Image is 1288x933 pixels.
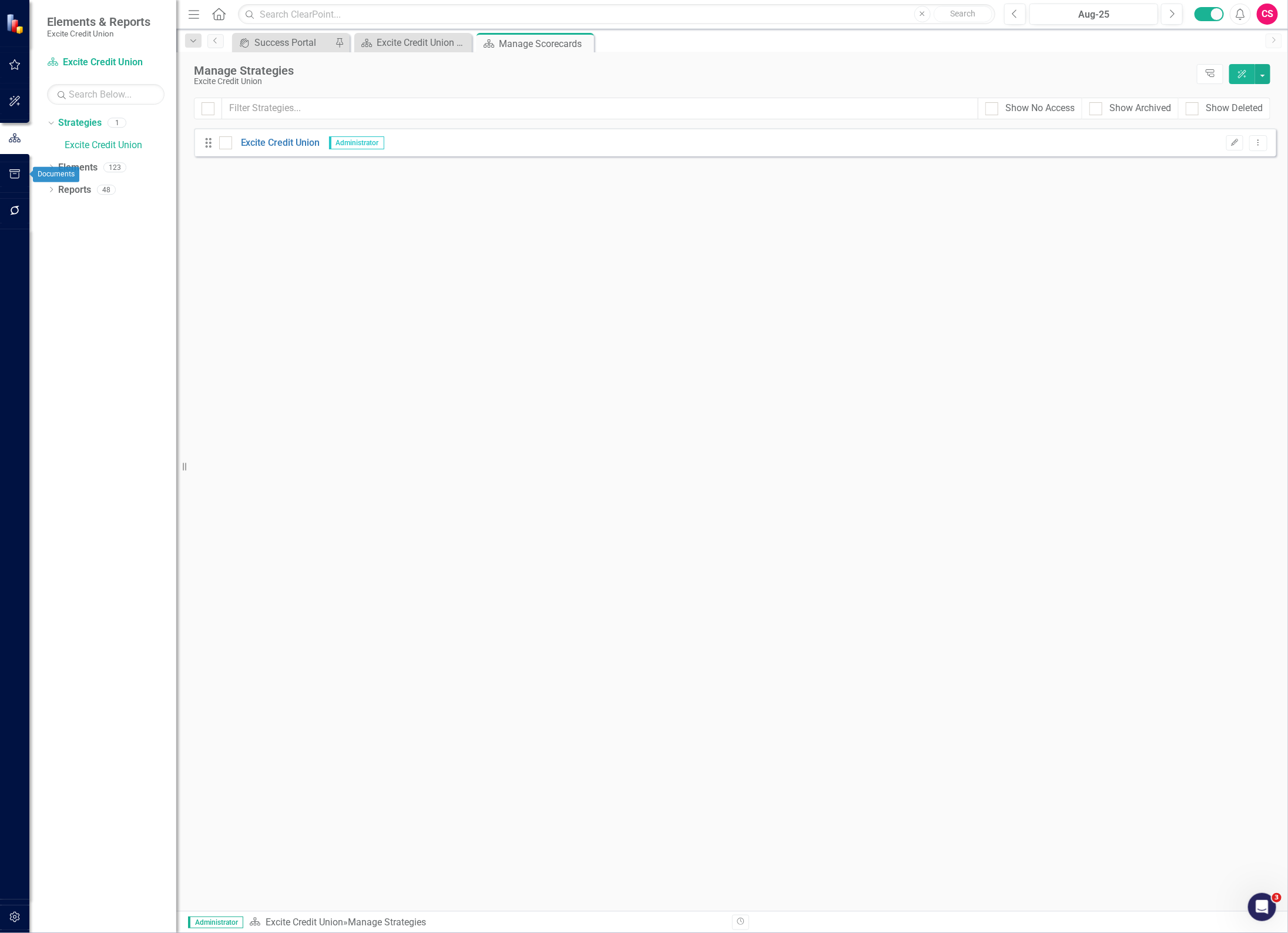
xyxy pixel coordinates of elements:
[1206,102,1263,115] div: Show Deleted
[254,35,332,50] div: Success Portal
[266,917,343,928] a: Excite Credit Union
[1005,102,1075,115] div: Show No Access
[33,167,79,182] div: Documents
[47,84,165,105] input: Search Below...
[499,36,591,51] div: Manage Scorecards
[47,15,150,29] span: Elements & Reports
[5,12,27,35] img: ClearPoint Strategy
[329,136,384,149] span: Administrator
[65,139,176,152] a: Excite Credit Union
[194,64,1191,77] div: Manage Strategies
[235,35,332,50] a: Success Portal
[238,4,995,25] input: Search ClearPoint...
[1257,4,1278,25] button: CS
[1272,893,1282,902] span: 3
[194,77,1191,86] div: Excite Credit Union
[103,162,126,172] div: 123
[934,6,992,22] button: Search
[58,161,98,175] a: Elements
[232,136,320,150] a: Excite Credit Union
[108,118,126,128] div: 1
[222,98,978,119] input: Filter Strategies...
[97,185,116,195] div: 48
[1248,893,1276,921] iframe: Intercom live chat
[58,116,102,130] a: Strategies
[377,35,469,50] div: Excite Credit Union Board Book
[47,29,150,38] small: Excite Credit Union
[47,56,165,69] a: Excite Credit Union
[58,183,91,197] a: Reports
[357,35,469,50] a: Excite Credit Union Board Book
[1029,4,1158,25] button: Aug-25
[188,917,243,928] span: Administrator
[249,916,723,929] div: » Manage Strategies
[950,9,975,18] span: Search
[1034,8,1154,22] div: Aug-25
[1109,102,1171,115] div: Show Archived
